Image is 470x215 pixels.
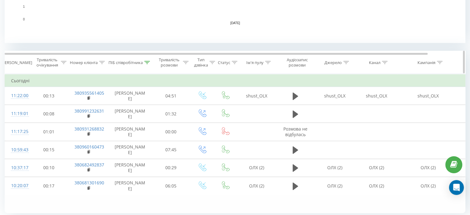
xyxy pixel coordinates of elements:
a: 380991232631 [74,108,104,114]
div: Номер клієнта [70,60,98,65]
a: 380960160473 [74,144,104,150]
td: 01:32 [152,105,190,123]
td: [PERSON_NAME] [108,141,152,159]
td: [PERSON_NAME] [108,159,152,177]
td: ОЛХ (2) [397,177,459,195]
div: 10:20:07 [11,180,23,192]
div: 10:37:17 [11,162,23,174]
div: 11:17:25 [11,126,23,138]
td: 00:15 [30,141,68,159]
div: Open Intercom Messenger [449,180,464,195]
td: ОЛХ (2) [237,159,277,177]
td: [PERSON_NAME] [108,177,152,195]
span: Розмова не відбулась [283,126,307,137]
td: [PERSON_NAME] [108,87,152,105]
td: 07:45 [152,141,190,159]
text: 0 [23,18,25,21]
td: 04:51 [152,87,190,105]
div: ПІБ співробітника [108,60,143,65]
div: Статус [218,60,230,65]
div: Джерело [324,60,342,65]
td: 00:00 [152,123,190,141]
text: [DATE] [230,21,240,25]
td: shust_OLX [237,87,277,105]
td: ОЛХ (2) [356,159,397,177]
div: 11:22:00 [11,90,23,102]
div: Аудіозапис розмови [282,57,312,68]
div: 10:59:43 [11,144,23,156]
a: 380931268832 [74,126,104,132]
div: [PERSON_NAME] [1,60,32,65]
a: 380681301690 [74,180,104,186]
div: Канал [369,60,380,65]
td: 00:08 [30,105,68,123]
td: ОЛХ (2) [314,159,356,177]
td: 00:13 [30,87,68,105]
td: ОЛХ (2) [237,177,277,195]
td: shust_OLX [397,87,459,105]
td: 06:05 [152,177,190,195]
td: ОЛХ (2) [314,177,356,195]
td: shust_OLX [314,87,356,105]
text: 1 [23,5,25,8]
div: 11:19:01 [11,108,23,120]
a: 380682492837 [74,162,104,168]
td: 01:01 [30,123,68,141]
td: 00:17 [30,177,68,195]
div: Ім'я пулу [246,60,264,65]
div: Тип дзвінка [194,57,208,68]
div: Кампанія [417,60,435,65]
td: shust_OLX [356,87,397,105]
td: ОЛХ (2) [356,177,397,195]
td: ОЛХ (2) [397,159,459,177]
td: [PERSON_NAME] [108,105,152,123]
td: 00:29 [152,159,190,177]
td: 00:10 [30,159,68,177]
td: [PERSON_NAME] [108,123,152,141]
a: 380935561405 [74,90,104,96]
div: Тривалість розмови [157,57,181,68]
div: Тривалість очікування [35,57,59,68]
